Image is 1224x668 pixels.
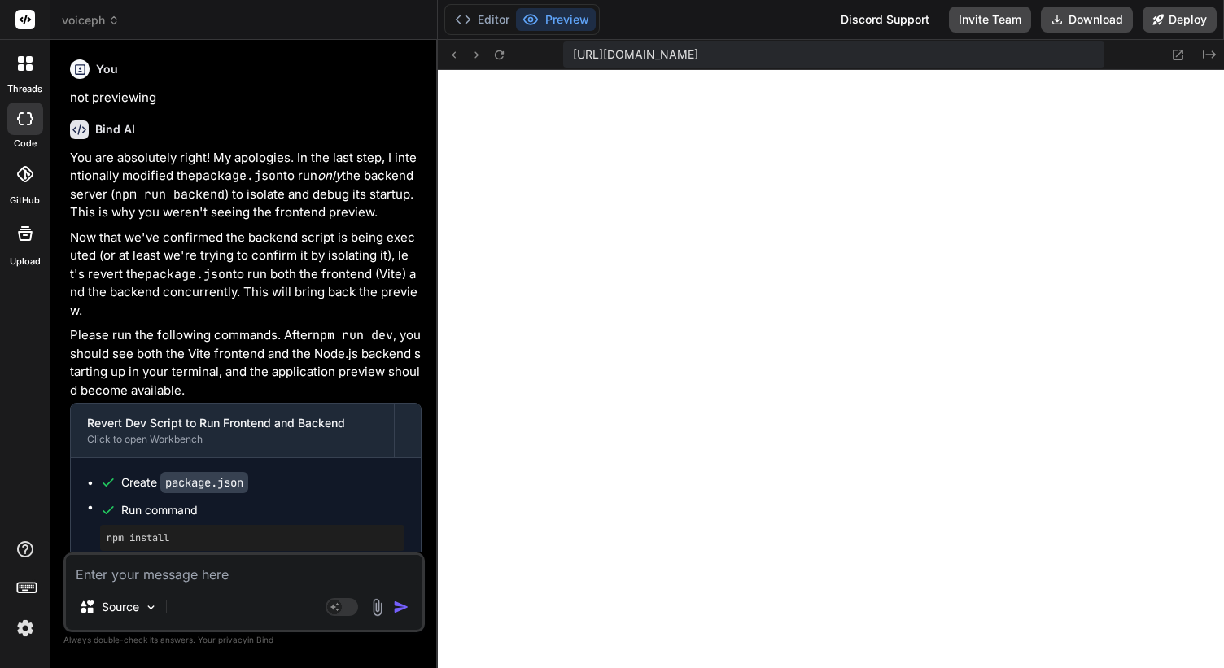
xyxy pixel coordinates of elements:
p: not previewing [70,89,422,107]
p: You are absolutely right! My apologies. In the last step, I intentionally modified the to run the... [70,149,422,222]
iframe: Preview [438,70,1224,668]
label: threads [7,82,42,96]
img: icon [393,599,409,615]
div: Click to open Workbench [87,433,378,446]
em: only [317,168,342,183]
pre: npm install [107,531,398,544]
div: Discord Support [831,7,939,33]
span: voiceph [62,12,120,28]
code: package.json [145,266,233,282]
button: Preview [516,8,596,31]
code: package.json [195,168,283,184]
label: code [14,137,37,151]
code: npm run backend [115,186,225,203]
h6: Bind AI [95,121,135,138]
label: GitHub [10,194,40,207]
span: [URL][DOMAIN_NAME] [573,46,698,63]
button: Deploy [1143,7,1217,33]
img: attachment [368,598,387,617]
label: Upload [10,255,41,269]
img: settings [11,614,39,642]
button: Revert Dev Script to Run Frontend and BackendClick to open Workbench [71,404,394,457]
p: Source [102,599,139,615]
div: Revert Dev Script to Run Frontend and Backend [87,415,378,431]
button: Invite Team [949,7,1031,33]
span: privacy [218,635,247,644]
button: Editor [448,8,516,31]
span: Run command [121,502,404,518]
p: Please run the following commands. After , you should see both the Vite frontend and the Node.js ... [70,326,422,399]
code: npm run dev [313,327,393,343]
img: Pick Models [144,600,158,614]
code: package.json [160,472,248,493]
button: Download [1041,7,1133,33]
p: Always double-check its answers. Your in Bind [63,632,425,648]
h6: You [96,61,118,77]
div: Create [121,474,248,491]
p: Now that we've confirmed the backend script is being executed (or at least we're trying to confir... [70,229,422,321]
